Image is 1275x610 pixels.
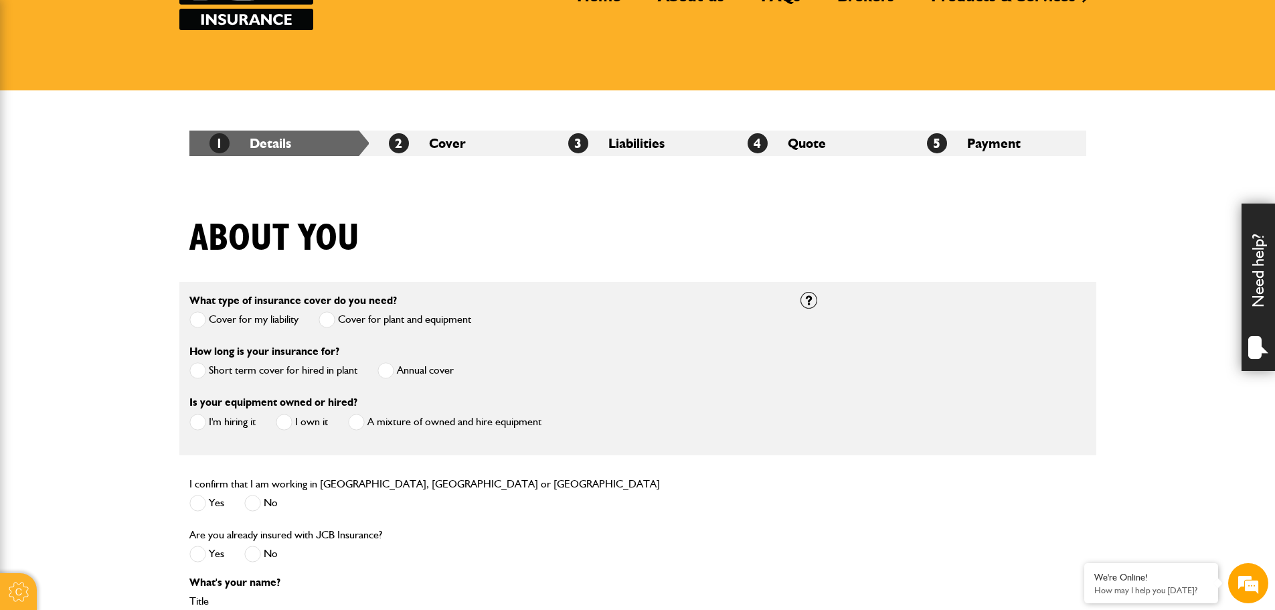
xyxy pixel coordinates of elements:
label: Cover for plant and equipment [319,311,471,328]
input: Enter your email address [17,163,244,193]
div: We're Online! [1094,572,1208,583]
input: Enter your last name [17,124,244,153]
label: I own it [276,414,328,431]
label: I'm hiring it [189,414,256,431]
label: I confirm that I am working in [GEOGRAPHIC_DATA], [GEOGRAPHIC_DATA] or [GEOGRAPHIC_DATA] [189,479,660,489]
span: 1 [209,133,230,153]
label: Short term cover for hired in plant [189,362,357,379]
p: How may I help you today? [1094,585,1208,595]
label: Is your equipment owned or hired? [189,397,357,408]
label: What type of insurance cover do you need? [189,295,397,306]
label: How long is your insurance for? [189,346,339,357]
textarea: Type your message and hit 'Enter' [17,242,244,401]
input: Enter your phone number [17,203,244,232]
label: A mixture of owned and hire equipment [348,414,541,431]
div: Need help? [1242,204,1275,371]
label: Are you already insured with JCB Insurance? [189,530,382,540]
label: Yes [189,546,224,562]
label: Title [189,596,780,607]
span: 5 [927,133,947,153]
div: Minimize live chat window [220,7,252,39]
div: Chat with us now [70,75,225,92]
li: Details [189,131,369,156]
li: Cover [369,131,548,156]
li: Quote [728,131,907,156]
span: 3 [568,133,588,153]
p: What's your name? [189,577,780,588]
label: No [244,546,278,562]
img: d_20077148190_company_1631870298795_20077148190 [23,74,56,93]
label: Annual cover [377,362,454,379]
label: Cover for my liability [189,311,299,328]
li: Payment [907,131,1086,156]
label: No [244,495,278,512]
em: Start Chat [182,412,243,431]
span: 2 [389,133,409,153]
li: Liabilities [548,131,728,156]
span: 4 [748,133,768,153]
h1: About you [189,216,359,261]
label: Yes [189,495,224,512]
